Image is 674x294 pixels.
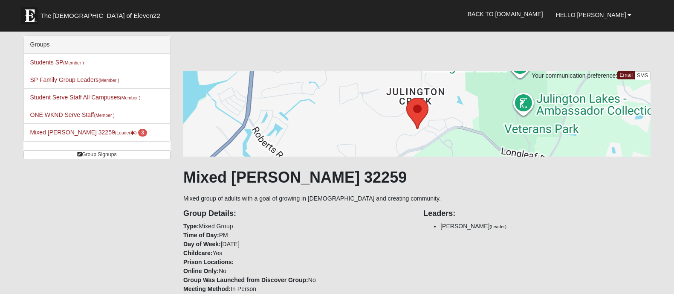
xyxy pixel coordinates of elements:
[21,7,38,24] img: Eleven22 logo
[30,76,119,83] a: SP Family Group Leaders(Member )
[183,223,199,230] strong: Type:
[489,224,506,229] small: (Leader)
[550,4,638,26] a: Hello [PERSON_NAME]
[24,36,170,54] div: Groups
[461,3,550,25] a: Back to [DOMAIN_NAME]
[30,111,115,118] a: ONE WKND Serve Staff(Member )
[183,241,221,247] strong: Day of Week:
[98,78,119,83] small: (Member )
[423,209,651,218] h4: Leaders:
[30,94,141,101] a: Student Serve Staff All Campuses(Member )
[30,129,147,136] a: Mixed [PERSON_NAME] 32259(Leader) 3
[63,60,84,65] small: (Member )
[94,113,114,118] small: (Member )
[17,3,188,24] a: The [DEMOGRAPHIC_DATA] of Eleven22
[183,232,219,239] strong: Time of Day:
[23,150,171,159] a: Group Signups
[183,209,411,218] h4: Group Details:
[40,12,160,20] span: The [DEMOGRAPHIC_DATA] of Eleven22
[138,129,147,137] span: number of pending members
[532,72,617,79] span: Your communication preference:
[115,130,137,135] small: (Leader )
[634,71,651,80] a: SMS
[30,59,84,66] a: Students SP(Member )
[183,268,219,274] strong: Online Only:
[183,259,234,265] strong: Prison Locations:
[440,222,651,231] li: [PERSON_NAME]
[556,12,626,18] span: Hello [PERSON_NAME]
[120,95,140,100] small: (Member )
[617,71,635,79] a: Email
[183,168,651,186] h1: Mixed [PERSON_NAME] 32259
[183,277,308,283] strong: Group Was Launched from Discover Group:
[183,250,212,256] strong: Childcare:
